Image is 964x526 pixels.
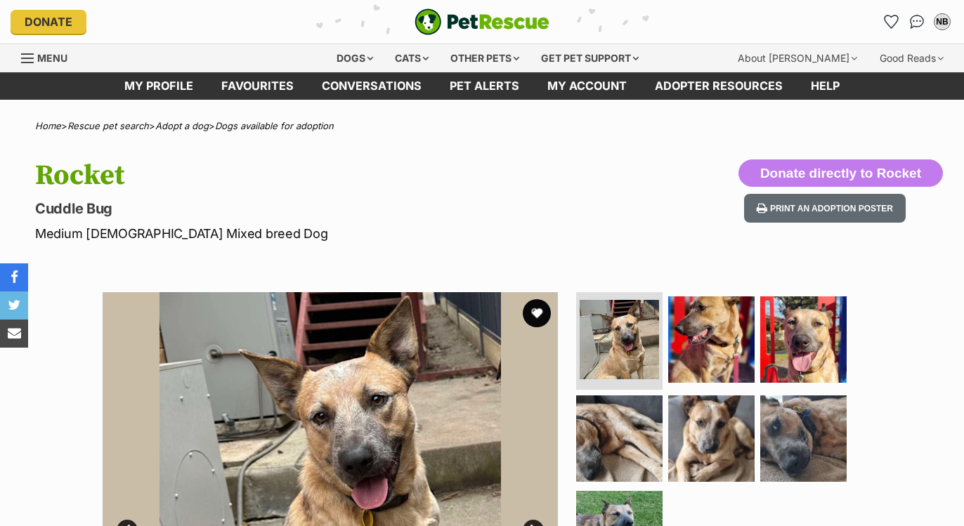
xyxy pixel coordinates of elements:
button: My account [931,11,953,33]
img: Photo of Rocket [580,300,659,379]
a: Rescue pet search [67,120,149,131]
a: conversations [308,72,436,100]
a: Adopt a dog [155,120,209,131]
h1: Rocket [35,159,588,192]
img: Photo of Rocket [668,296,755,383]
div: Good Reads [870,44,953,72]
a: Dogs available for adoption [215,120,334,131]
a: Adopter resources [641,72,797,100]
a: Favourites [207,72,308,100]
ul: Account quick links [880,11,953,33]
a: PetRescue [415,8,549,35]
div: Cats [385,44,438,72]
img: Photo of Rocket [576,395,663,482]
button: Print an adoption poster [744,194,906,223]
div: Other pets [441,44,529,72]
div: About [PERSON_NAME] [728,44,867,72]
a: My profile [110,72,207,100]
span: Menu [37,52,67,64]
a: Menu [21,44,77,70]
a: Conversations [906,11,928,33]
button: Donate directly to Rocket [738,159,943,188]
a: Home [35,120,61,131]
div: Dogs [327,44,383,72]
button: favourite [523,299,551,327]
img: logo-e224e6f780fb5917bec1dbf3a21bbac754714ae5b6737aabdf751b685950b380.svg [415,8,549,35]
a: My account [533,72,641,100]
p: Medium [DEMOGRAPHIC_DATA] Mixed breed Dog [35,224,588,243]
a: Pet alerts [436,72,533,100]
div: NB [935,15,949,29]
a: Donate [11,10,86,34]
img: chat-41dd97257d64d25036548639549fe6c8038ab92f7586957e7f3b1b290dea8141.svg [910,15,925,29]
div: Get pet support [531,44,649,72]
img: Photo of Rocket [668,395,755,482]
p: Cuddle Bug [35,199,588,218]
a: Favourites [880,11,903,33]
img: Photo of Rocket [760,296,847,383]
img: Photo of Rocket [760,395,847,482]
a: Help [797,72,854,100]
